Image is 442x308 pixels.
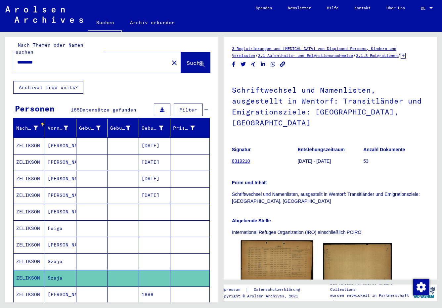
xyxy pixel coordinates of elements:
div: Vorname [48,123,76,133]
mat-cell: ZELIKSON [14,138,45,154]
mat-cell: [PERSON_NAME] [45,237,76,253]
span: 165 [71,107,80,113]
img: yv_logo.png [412,284,436,301]
button: Suche [181,52,210,73]
img: 001.jpg [241,240,313,285]
p: Schriftwechsel und Namenlisten, ausgestellt in Wentorf: Transitländer und Emigrationsziele: [GEOG... [232,191,429,205]
mat-icon: close [170,59,178,67]
button: Filter [174,104,203,116]
b: Anzahl Dokumente [363,147,405,152]
h1: Schriftwechsel und Namenlisten, ausgestellt in Wentorf: Transitländer und Emigrationsziele: [GEOG... [232,75,429,137]
div: | [219,286,308,293]
span: DE [421,6,428,11]
mat-header-cell: Nachname [14,119,45,137]
mat-cell: [DATE] [139,138,170,154]
mat-cell: [DATE] [139,154,170,170]
div: Nachname [16,123,46,133]
p: Copyright © Arolsen Archives, 2021 [219,293,308,299]
mat-header-cell: Geburt‏ [108,119,139,137]
div: Prisoner # [173,125,195,132]
div: Geburtsdatum [142,123,172,133]
mat-cell: ZELIKSON [14,270,45,286]
b: Entstehungszeitraum [298,147,345,152]
mat-cell: Szaja [45,270,76,286]
button: Clear [168,56,181,69]
mat-label: Nach Themen oder Namen suchen [16,42,83,55]
a: Suchen [88,15,122,32]
mat-cell: 1898 [139,286,170,303]
b: Signatur [232,147,251,152]
div: Prisoner # [173,123,203,133]
mat-cell: ZELIKSON [14,187,45,203]
div: Geburt‏ [110,125,130,132]
p: International Refugee Organization (IRO) einschließlich PCIRO [232,229,429,236]
div: Personen [15,103,55,114]
span: / [255,52,258,58]
mat-cell: [PERSON_NAME] [45,154,76,170]
span: Filter [179,107,197,113]
p: wurden entwickelt in Partnerschaft mit [330,292,410,304]
a: Archiv erkunden [122,15,183,30]
button: Share on LinkedIn [260,60,267,68]
mat-header-cell: Geburtsdatum [139,119,170,137]
div: Vorname [48,125,68,132]
button: Share on Twitter [240,60,247,68]
mat-cell: ZELIKSON [14,237,45,253]
a: Datenschutzerklärung [248,286,308,293]
div: Geburtsname [79,125,101,132]
mat-cell: [PERSON_NAME] [45,138,76,154]
mat-header-cell: Vorname [45,119,76,137]
button: Share on Facebook [230,60,237,68]
a: 3.1.3 Emigrationen [356,53,398,58]
mat-cell: [PERSON_NAME] [45,204,76,220]
mat-cell: [PERSON_NAME] [45,171,76,187]
mat-header-cell: Prisoner # [170,119,209,137]
img: Arolsen_neg.svg [5,6,83,23]
mat-cell: ZELIKSON [14,253,45,270]
button: Share on WhatsApp [270,60,277,68]
img: Zustimmung ändern [413,279,429,295]
mat-header-cell: Geburtsname [76,119,108,137]
mat-cell: Feiga [45,220,76,237]
button: Copy link [279,60,286,68]
mat-cell: ZELIKSON [14,220,45,237]
mat-cell: ZELIKSON [14,171,45,187]
mat-cell: ZELIKSON [14,204,45,220]
b: Form und Inhalt [232,180,267,185]
p: Die Arolsen Archives Online-Collections [330,281,410,292]
span: Datensätze gefunden [80,107,136,113]
div: Nachname [16,125,38,132]
div: Geburtsname [79,123,109,133]
span: / [398,52,401,58]
mat-cell: ZELIKSON [14,286,45,303]
a: 3 Registrierungen und [MEDICAL_DATA] von Displaced Persons, Kindern und Vermissten [232,46,396,58]
div: Geburt‏ [110,123,139,133]
div: Geburtsdatum [142,125,163,132]
mat-cell: Szaja [45,253,76,270]
span: Suche [187,60,203,66]
button: Archival tree units [13,81,83,94]
mat-cell: [DATE] [139,171,170,187]
a: 3.1 Aufenthalts- und Emigrationsnachweise [258,53,353,58]
b: Abgebende Stelle [232,218,271,223]
span: / [353,52,356,58]
button: Share on Xing [250,60,257,68]
p: 53 [363,158,429,165]
mat-cell: [DATE] [139,187,170,203]
mat-cell: [PERSON_NAME] [45,286,76,303]
a: Impressum [219,286,245,293]
a: 8319210 [232,158,250,164]
mat-cell: ZELIKSON [14,154,45,170]
p: [DATE] - [DATE] [298,158,363,165]
mat-cell: [PERSON_NAME] [45,187,76,203]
